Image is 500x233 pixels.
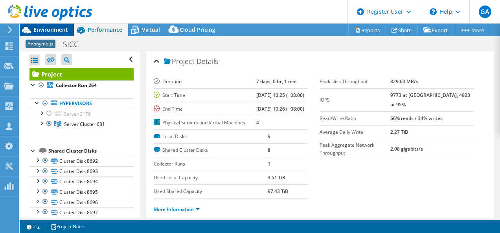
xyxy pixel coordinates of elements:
[390,92,470,108] b: 9773 at [GEOGRAPHIC_DATA], 4923 at 95%
[33,26,68,33] span: Environment
[454,24,490,36] a: More
[180,26,215,33] span: Cloud Pricing
[88,26,122,33] span: Performance
[142,26,160,33] span: Virtual
[154,187,268,195] label: Used Shared Capacity
[348,24,386,36] a: Reports
[268,133,270,140] b: 9
[154,105,256,113] label: End Time
[164,58,195,66] span: Project
[268,174,285,181] b: 3.51 TiB
[386,24,418,36] a: Share
[29,187,134,197] a: Cluster Disk 8695
[320,141,390,157] label: Peak Aggregate Network Throughput
[390,115,443,122] b: 66% reads / 34% writes
[154,91,256,99] label: Start Time
[29,218,134,228] a: Cluster Disk 8698
[64,121,105,127] span: Server Cluster 681
[390,146,423,152] b: 2.08 gigabits/s
[29,177,134,187] a: Cluster Disk 8694
[479,5,491,18] span: GA
[268,160,270,167] b: 1
[59,40,91,49] h1: SICC
[390,78,418,85] b: 829.60 MB/s
[154,146,268,154] label: Shared Cluster Disks
[197,56,218,66] span: Details
[29,119,134,129] a: Server Cluster 681
[154,119,256,127] label: Physical Servers and Virtual Machines
[21,222,46,231] a: 2
[29,207,134,217] a: Cluster Disk 8697
[29,80,134,91] a: Collector Run 264
[256,92,304,98] b: [DATE] 10:25 (+08:00)
[154,78,256,86] label: Duration
[48,146,134,156] div: Shared Cluster Disks
[29,156,134,166] a: Cluster Disk 8692
[29,166,134,177] a: Cluster Disk 8693
[320,115,390,122] label: Read/Write Ratio
[154,133,268,140] label: Local Disks
[417,24,454,36] a: Export
[45,222,91,231] a: Project Notes
[29,197,134,207] a: Cluster Disk 8696
[390,129,408,135] b: 2.27 TiB
[56,82,97,89] b: Collector Run 264
[154,160,268,168] label: Collector Runs
[26,40,55,48] span: Anonymous
[64,111,91,117] span: Server 3176
[320,78,390,86] label: Peak Disk Throughput
[268,188,288,195] b: 97.43 TiB
[256,78,297,85] b: 7 days, 0 hr, 1 min
[154,206,200,213] a: More Information
[256,119,259,126] b: 4
[154,174,268,182] label: Used Local Capacity
[268,147,270,153] b: 8
[430,8,437,15] svg: \n
[320,96,390,104] label: IOPS
[29,109,134,119] a: Server 3176
[29,98,134,109] a: Hypervisors
[256,106,304,112] b: [DATE] 10:26 (+08:00)
[29,68,134,80] a: Project
[320,128,390,136] label: Average Daily Write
